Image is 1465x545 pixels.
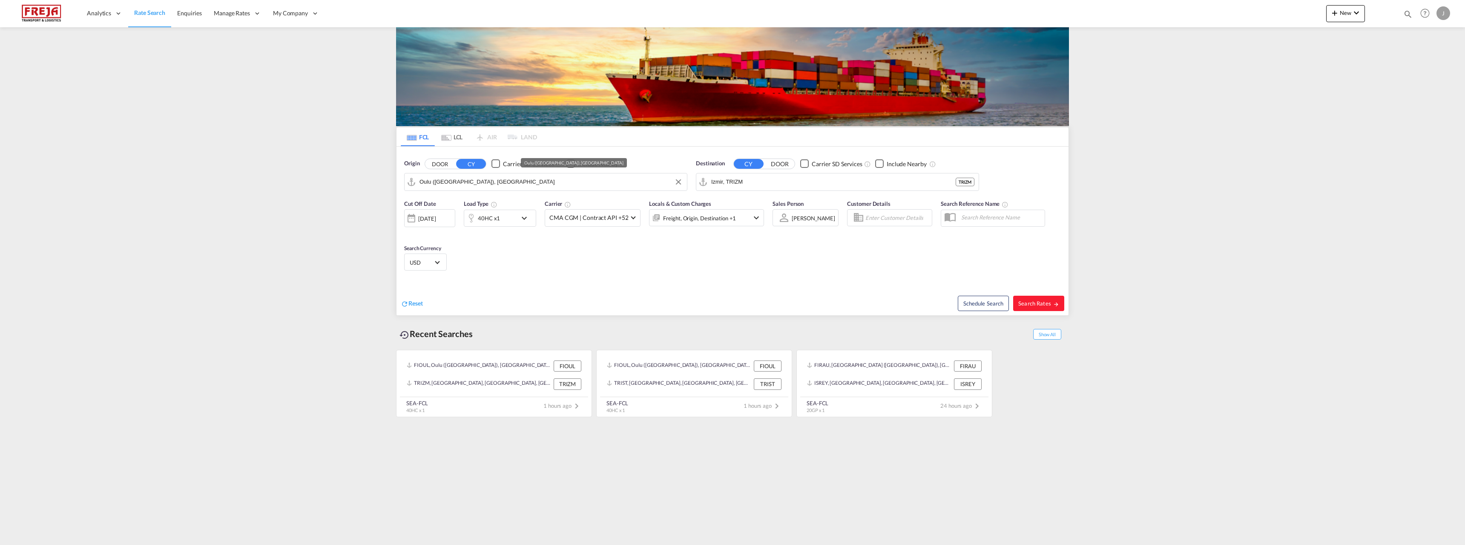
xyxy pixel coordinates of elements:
span: Locals & Custom Charges [649,200,711,207]
span: Rate Search [134,9,165,16]
recent-search-card: FIOUL, Oulu ([GEOGRAPHIC_DATA]), [GEOGRAPHIC_DATA], [GEOGRAPHIC_DATA], [GEOGRAPHIC_DATA] FIOULTRI... [596,350,792,417]
md-icon: The selected Trucker/Carrierwill be displayed in the rate results If the rates are from another f... [564,201,571,208]
span: Carrier [545,200,571,207]
span: Reset [408,300,423,307]
md-icon: icon-chevron-right [972,401,982,411]
md-tab-item: LCL [435,127,469,146]
span: Destination [696,159,725,168]
div: Freight Origin Destination Factory Stuffing [663,212,736,224]
md-input-container: Izmir, TRIZM [696,173,979,190]
span: USD [410,259,434,266]
div: icon-refreshReset [401,299,423,309]
div: TRIZM [956,178,974,186]
md-tab-item: FCL [401,127,435,146]
div: FIOUL, Oulu (Uleaborg), Finland, Northern Europe, Europe [407,360,552,372]
div: [PERSON_NAME] [792,215,835,222]
md-checkbox: Checkbox No Ink [566,159,618,168]
div: TRIST [754,378,781,389]
span: 40HC x 1 [606,407,625,413]
div: 40HC x1 [478,212,500,224]
span: Load Type [464,200,497,207]
div: FIOUL, Oulu (Uleaborg), Finland, Northern Europe, Europe [607,360,752,372]
div: Recent Searches [396,324,476,343]
span: 40HC x 1 [406,407,425,413]
span: 1 hours ago [744,402,782,409]
md-icon: icon-backup-restore [399,330,410,340]
button: DOOR [425,159,455,169]
div: TRIST, Istanbul, Türkiye, South West Asia, Asia Pacific [607,378,752,389]
div: Oulu ([GEOGRAPHIC_DATA]), [GEOGRAPHIC_DATA] [524,158,623,167]
span: Analytics [87,9,111,17]
div: J [1436,6,1450,20]
md-icon: icon-chevron-down [751,213,761,223]
md-checkbox: Checkbox No Ink [800,159,862,168]
md-select: Select Currency: $ USDUnited States Dollar [409,256,442,268]
div: Carrier SD Services [812,160,862,168]
img: 586607c025bf11f083711d99603023e7.png [13,4,70,23]
button: Note: By default Schedule search will only considerorigin ports, destination ports and cut off da... [958,296,1009,311]
span: New [1330,9,1362,16]
img: LCL+%26+FCL+BACKGROUND.png [396,27,1069,126]
div: FIRAU, Raumo (Rauma), Finland, Northern Europe, Europe [807,360,952,372]
div: TRIZM, Izmir, Türkiye, South West Asia, Asia Pacific [407,378,552,389]
md-icon: icon-chevron-down [1351,8,1362,18]
span: Search Rates [1018,300,1059,307]
div: TRIZM [554,378,581,389]
button: CY [734,159,764,169]
div: [DATE] [404,209,455,227]
div: Include Nearby [887,160,927,168]
span: Search Currency [404,245,441,251]
button: DOOR [765,159,795,169]
md-icon: icon-information-outline [491,201,497,208]
md-select: Sales Person: Jarkko Lamminpaa [791,212,836,224]
span: Show All [1033,329,1061,340]
button: Clear Input [672,176,685,188]
recent-search-card: FIRAU, [GEOGRAPHIC_DATA] ([GEOGRAPHIC_DATA]), [GEOGRAPHIC_DATA], [GEOGRAPHIC_DATA], [GEOGRAPHIC_D... [796,350,992,417]
md-datepicker: Select [404,226,411,238]
span: Sales Person [773,200,804,207]
input: Search by Port [711,176,956,188]
md-icon: Unchecked: Ignores neighbouring ports when fetching rates.Checked : Includes neighbouring ports w... [929,161,936,167]
span: 20GP x 1 [807,407,824,413]
md-input-container: Oulu (Uleaborg), FIOUL [405,173,687,190]
span: CMA CGM | Contract API +52 [549,213,628,222]
div: ISREY [954,378,982,389]
div: SEA-FCL [406,399,428,407]
md-icon: icon-chevron-right [772,401,782,411]
span: Customer Details [847,200,890,207]
span: Origin [404,159,419,168]
button: CY [456,159,486,169]
span: Manage Rates [214,9,250,17]
div: 40HC x1icon-chevron-down [464,210,536,227]
span: Enquiries [177,9,202,17]
button: icon-plus 400-fgNewicon-chevron-down [1326,5,1365,22]
div: Origin DOOR CY Checkbox No InkUnchecked: Search for CY (Container Yard) services for all selected... [396,147,1069,315]
md-icon: Your search will be saved by the below given name [1002,201,1008,208]
div: icon-magnify [1403,9,1413,22]
span: 24 hours ago [940,402,982,409]
input: Enter Customer Details [865,211,929,224]
span: Cut Off Date [404,200,436,207]
md-icon: icon-arrow-right [1053,301,1059,307]
div: FIOUL [754,360,781,372]
span: My Company [273,9,308,17]
md-checkbox: Checkbox No Ink [491,159,554,168]
button: Search Ratesicon-arrow-right [1013,296,1064,311]
div: Carrier SD Services [503,160,554,168]
md-checkbox: Checkbox No Ink [875,159,927,168]
div: FIRAU [954,360,982,372]
input: Search by Port [419,176,683,188]
recent-search-card: FIOUL, Oulu ([GEOGRAPHIC_DATA]), [GEOGRAPHIC_DATA], [GEOGRAPHIC_DATA], [GEOGRAPHIC_DATA] FIOULTRI... [396,350,592,417]
div: SEA-FCL [807,399,828,407]
md-icon: icon-chevron-right [572,401,582,411]
md-icon: icon-magnify [1403,9,1413,19]
span: Search Reference Name [941,200,1008,207]
span: Help [1418,6,1432,20]
div: SEA-FCL [606,399,628,407]
md-icon: icon-chevron-down [519,213,534,223]
input: Search Reference Name [957,211,1045,224]
md-icon: icon-refresh [401,300,408,308]
div: FIOUL [554,360,581,372]
span: 1 hours ago [543,402,582,409]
